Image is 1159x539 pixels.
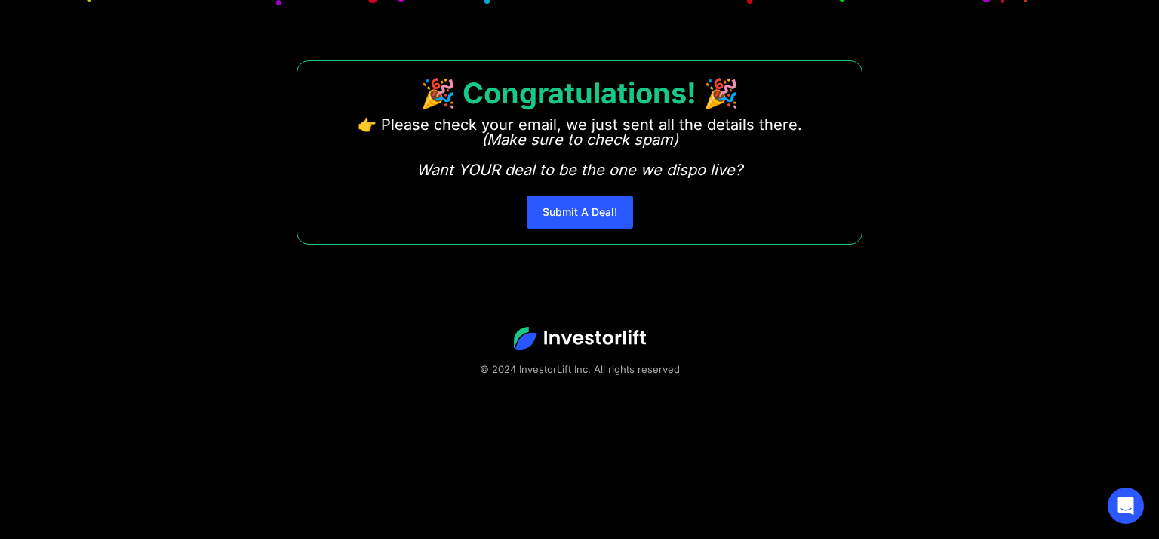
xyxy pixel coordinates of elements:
a: Submit A Deal! [527,196,633,229]
div: © 2024 InvestorLift Inc. All rights reserved [53,362,1106,377]
em: (Make sure to check spam) Want YOUR deal to be the one we dispo live? [417,131,742,179]
div: Open Intercom Messenger [1108,488,1144,524]
strong: 🎉 Congratulations! 🎉 [420,75,739,110]
p: 👉 Please check your email, we just sent all the details there. ‍ [358,117,802,177]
